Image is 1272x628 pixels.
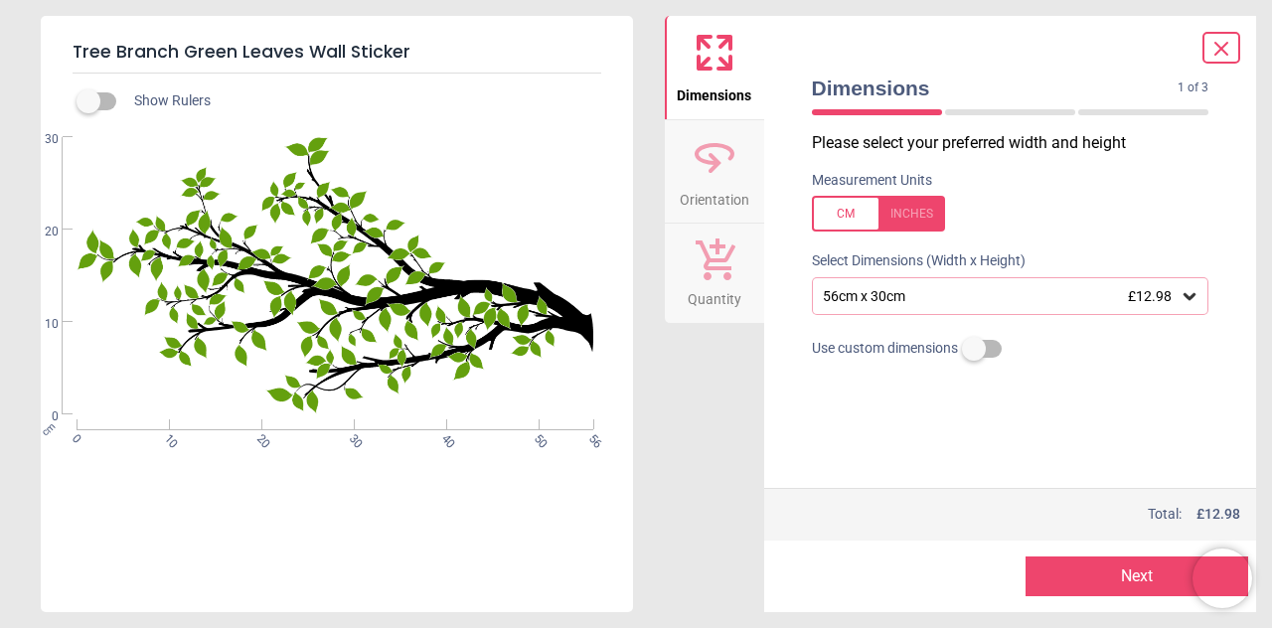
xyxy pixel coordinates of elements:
span: 30 [345,431,358,444]
span: Use custom dimensions [812,339,958,359]
label: Select Dimensions (Width x Height) [796,251,1026,271]
span: Dimensions [677,77,751,106]
div: Total: [810,505,1241,525]
span: 30 [21,131,59,148]
span: Dimensions [812,74,1179,102]
span: 20 [21,224,59,240]
span: 50 [530,431,543,444]
span: 10 [21,316,59,333]
span: 40 [437,431,450,444]
span: 0 [21,408,59,425]
label: Measurement Units [812,171,932,191]
span: 1 of 3 [1178,79,1208,96]
span: 56 [585,431,598,444]
button: Quantity [665,224,764,323]
span: £ [1196,505,1240,525]
iframe: Brevo live chat [1192,549,1252,608]
span: 20 [252,431,265,444]
span: Quantity [688,280,741,310]
span: 12.98 [1204,506,1240,522]
div: Show Rulers [88,89,633,113]
span: £12.98 [1128,288,1172,304]
button: Next [1026,556,1248,596]
span: 10 [160,431,173,444]
div: 56cm x 30cm [821,288,1181,305]
p: Please select your preferred width and height [812,132,1225,154]
span: Orientation [680,181,749,211]
span: cm [39,420,57,438]
button: Orientation [665,120,764,224]
span: 0 [68,431,80,444]
h5: Tree Branch Green Leaves Wall Sticker [73,32,601,74]
button: Dimensions [665,16,764,119]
